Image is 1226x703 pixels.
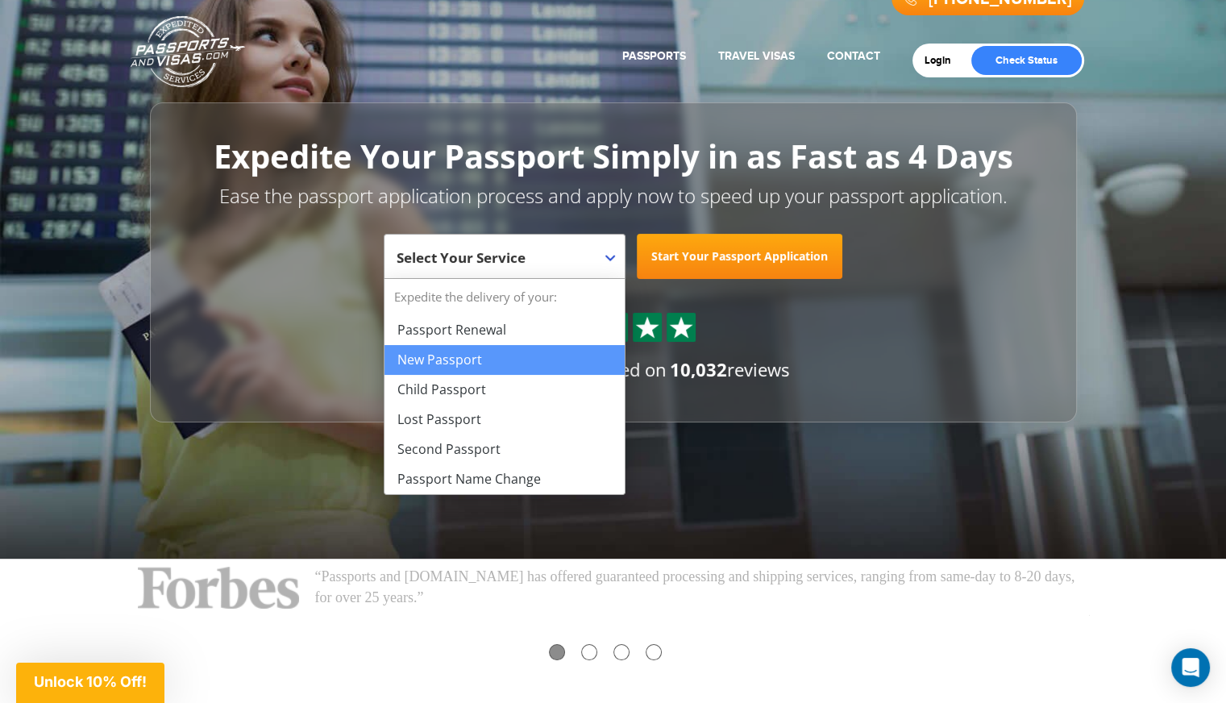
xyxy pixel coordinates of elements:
[827,49,880,63] a: Contact
[186,182,1041,210] p: Ease the passport application process and apply now to speed up your passport application.
[397,240,609,285] span: Select Your Service
[384,234,625,279] span: Select Your Service
[16,663,164,703] div: Unlock 10% Off!
[397,248,526,267] span: Select Your Service
[384,375,625,405] li: Child Passport
[670,357,789,381] span: reviews
[925,54,962,67] a: Login
[718,49,795,63] a: Travel Visas
[592,357,667,381] span: based on
[971,46,1082,75] a: Check Status
[131,15,245,88] a: Passports & [DOMAIN_NAME]
[384,405,625,435] li: Lost Passport
[622,49,686,63] a: Passports
[1171,648,1210,687] div: Open Intercom Messenger
[186,139,1041,174] h1: Expedite Your Passport Simply in as Fast as 4 Days
[670,357,727,381] strong: 10,032
[34,673,147,690] span: Unlock 10% Off!
[384,435,625,464] li: Second Passport
[669,315,693,339] img: Sprite St
[384,345,625,375] li: New Passport
[384,464,625,494] li: Passport Name Change
[635,315,659,339] img: Sprite St
[384,279,625,494] li: Expedite the delivery of your:
[138,567,299,609] img: Forbes
[384,315,625,345] li: Passport Renewal
[384,279,625,315] strong: Expedite the delivery of your:
[315,567,1089,608] p: “Passports and [DOMAIN_NAME] has offered guaranteed processing and shipping services, ranging fro...
[637,234,842,279] a: Start Your Passport Application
